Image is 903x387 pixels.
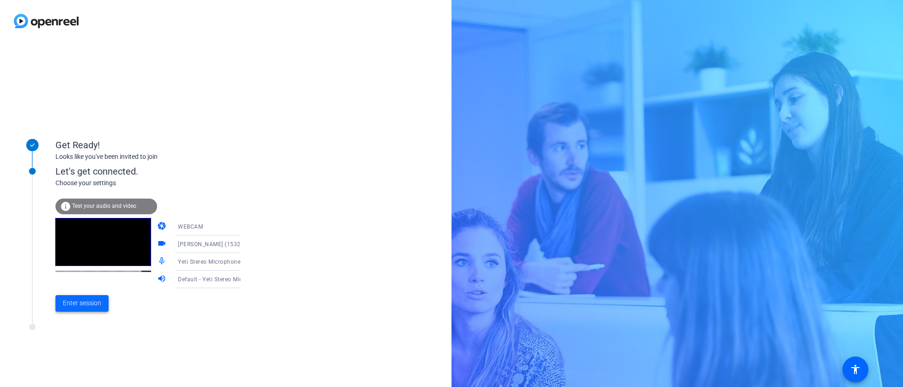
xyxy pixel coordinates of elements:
mat-icon: mic_none [157,256,168,267]
div: Choose your settings [55,178,259,188]
div: Let's get connected. [55,164,259,178]
span: Default - Yeti Stereo Microphone (046d:0ab7) [178,275,300,283]
mat-icon: accessibility [850,364,861,375]
mat-icon: videocam [157,239,168,250]
span: Test your audio and video [72,203,136,209]
mat-icon: camera [157,221,168,232]
mat-icon: info [60,201,71,212]
div: Get Ready! [55,138,240,152]
span: Enter session [63,298,101,308]
span: Yeti Stereo Microphone (046d:0ab7) [178,258,275,265]
span: WEBCAM [178,224,203,230]
mat-icon: volume_up [157,274,168,285]
button: Enter session [55,295,109,312]
div: Looks like you've been invited to join [55,152,240,162]
span: [PERSON_NAME] (1532:0e03) [178,240,258,248]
